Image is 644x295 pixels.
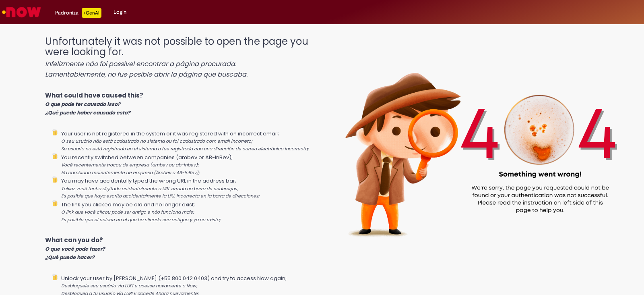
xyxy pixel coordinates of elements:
[61,176,315,200] li: You may have accidentally typed the wrong URL in the address bar;
[45,91,315,117] p: What could have caused this?
[45,101,120,108] i: O que pode ter causado isso?
[82,8,101,18] p: +GenAi
[61,186,238,192] i: Talvez você tenha digitado acidentalmente a URL errada na barra de endereços;
[45,236,315,262] p: What can you do?
[61,146,309,152] i: Su usuario no está registrado en el sistema o fue registrado con una dirección de correo electrón...
[61,200,315,224] li: The link you clicked may be old and no longer exist;
[61,138,252,144] i: O seu usuário não está cadastrado no sistema ou foi cadastrado com email incorreto;
[45,70,248,79] i: Lamentablemente, no fue posible abrir la página que buscaba.
[61,209,194,215] i: O link que você clicou pode ser antigo e não funciona mais;
[61,153,315,177] li: You recently switched between companies (ambev or AB-InBev);
[45,59,236,69] i: Infelizmente não foi possível encontrar a página procurada.
[45,109,130,116] i: ¿Qué puede haber causado esto?
[61,193,260,199] i: Es posible que haya escrito accidentalmente la URL incorrecta en la barra de direcciones;
[61,170,200,176] i: Ha cambiado recientemente de empresa (Ambev o AB-InBev);
[61,283,197,289] i: Desbloqueie seu usuário via LUPI e acesse novamente o Now;
[61,129,315,153] li: Your user is not registered in the system or it was registered with an incorrect email;
[61,217,221,223] i: Es posible que el enlace en el que ha clicado sea antiguo y ya no exista;
[1,4,42,20] img: ServiceNow
[315,28,644,258] img: 404_ambev_new.png
[61,162,199,168] i: Você recentemente trocou de empresa (ambev ou ab-inbev);
[45,245,105,252] i: O que você pode fazer?
[45,36,315,79] h1: Unfortunately it was not possible to open the page you were looking for.
[45,254,95,261] i: ¿Qué puede hacer?
[55,8,101,18] div: Padroniza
